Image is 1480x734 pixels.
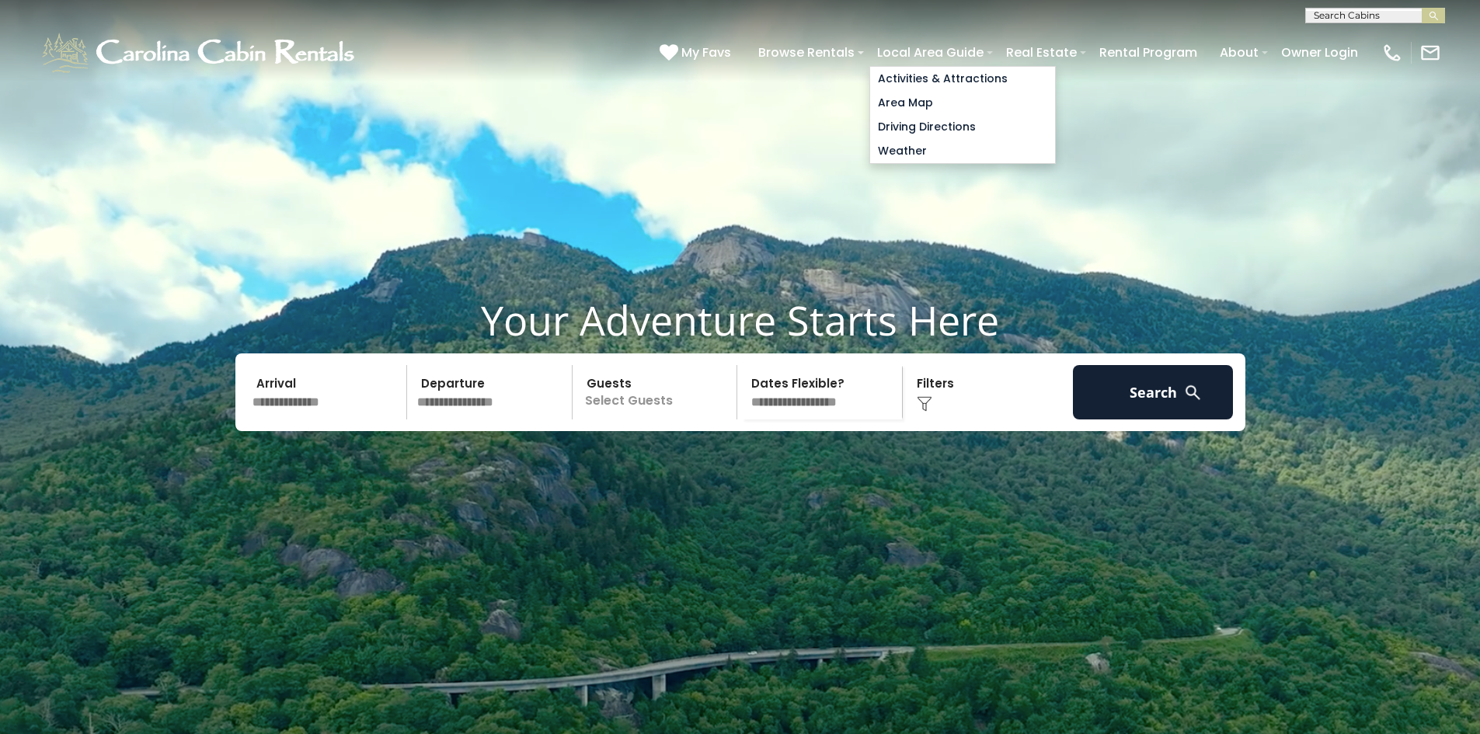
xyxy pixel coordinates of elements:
button: Search [1073,365,1234,419]
a: Driving Directions [870,115,1055,139]
img: filter--v1.png [917,396,932,412]
a: Browse Rentals [750,39,862,66]
h1: Your Adventure Starts Here [12,296,1468,344]
img: White-1-1-2.png [39,30,361,76]
a: Area Map [870,91,1055,115]
a: Activities & Attractions [870,67,1055,91]
span: My Favs [681,43,731,62]
a: Owner Login [1273,39,1366,66]
a: About [1212,39,1266,66]
p: Select Guests [577,365,737,419]
a: Local Area Guide [869,39,991,66]
a: My Favs [660,43,735,63]
a: Weather [870,139,1055,163]
img: mail-regular-white.png [1419,42,1441,64]
img: search-regular-white.png [1183,383,1203,402]
a: Real Estate [998,39,1085,66]
a: Rental Program [1092,39,1205,66]
img: phone-regular-white.png [1381,42,1403,64]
